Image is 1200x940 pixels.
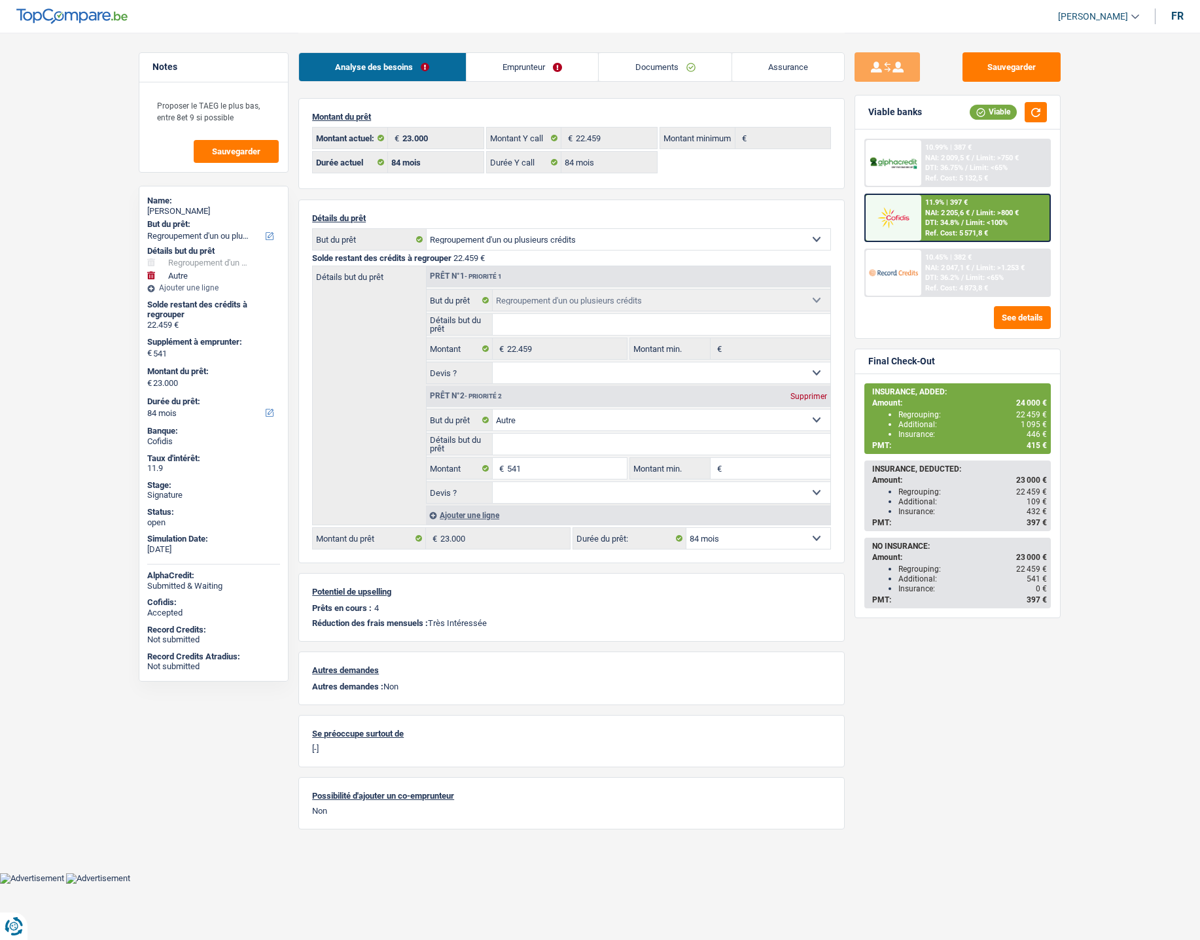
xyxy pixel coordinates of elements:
[427,482,493,503] label: Devis ?
[872,518,1047,527] div: PMT:
[925,143,972,152] div: 10.99% | 387 €
[925,284,988,292] div: Ref. Cost: 4 873,8 €
[1058,11,1128,22] span: [PERSON_NAME]
[493,458,507,479] span: €
[1016,565,1047,574] span: 22 459 €
[147,517,280,528] div: open
[872,387,1047,396] div: INSURANCE, ADDED:
[147,453,280,464] div: Taux d'intérêt:
[426,528,440,549] span: €
[427,409,493,430] label: But du prêt
[152,61,275,73] h5: Notes
[925,273,959,282] span: DTI: 36.2%
[147,507,280,517] div: Status:
[925,218,959,227] span: DTI: 34.8%
[711,338,725,359] span: €
[630,458,710,479] label: Montant min.
[427,338,493,359] label: Montant
[147,366,277,377] label: Montant du prêt:
[66,873,130,884] img: Advertisement
[147,436,280,447] div: Cofidis
[898,497,1047,506] div: Additional:
[312,729,831,739] p: Se préoccupe surtout de
[147,196,280,206] div: Name:
[660,128,735,148] label: Montant minimum
[711,458,725,479] span: €
[561,128,576,148] span: €
[147,337,277,347] label: Supplément à emprunter:
[313,128,388,148] label: Montant actuel:
[898,584,1047,593] div: Insurance:
[630,338,710,359] label: Montant min.
[925,264,970,272] span: NAI: 2 047,1 €
[1027,441,1047,450] span: 415 €
[962,52,1061,82] button: Sauvegarder
[312,618,831,628] p: Très Intéressée
[1027,497,1047,506] span: 109 €
[599,53,732,81] a: Documents
[147,300,280,320] div: Solde restant des crédits à regrouper
[388,128,402,148] span: €
[976,154,1019,162] span: Limit: >750 €
[147,378,152,389] span: €
[147,283,280,292] div: Ajouter une ligne
[925,198,968,207] div: 11.9% | 397 €
[312,587,831,597] p: Potentiel de upselling
[872,476,1047,485] div: Amount:
[453,253,485,263] span: 22.459 €
[194,140,279,163] button: Sauvegarder
[961,273,964,282] span: /
[1016,476,1047,485] span: 23 000 €
[1016,553,1047,562] span: 23 000 €
[147,661,280,672] div: Not submitted
[925,229,988,237] div: Ref. Cost: 5 571,8 €
[898,574,1047,583] div: Additional:
[970,164,1008,172] span: Limit: <65%
[961,218,964,227] span: /
[147,246,280,256] div: Détails but du prêt
[898,507,1047,516] div: Insurance:
[869,260,917,285] img: Record Credits
[147,635,280,645] div: Not submitted
[16,9,128,24] img: TopCompare Logo
[573,528,686,549] label: Durée du prêt:
[966,273,1004,282] span: Limit: <65%
[1171,10,1184,22] div: fr
[868,107,922,118] div: Viable banks
[312,682,383,691] span: Autres demandes :
[427,392,505,400] div: Prêt n°2
[147,581,280,591] div: Submitted & Waiting
[872,441,1047,450] div: PMT:
[147,625,280,635] div: Record Credits:
[872,542,1047,551] div: NO INSURANCE:
[147,597,280,608] div: Cofidis:
[898,565,1047,574] div: Regrouping:
[966,218,1008,227] span: Limit: <100%
[147,570,280,581] div: AlphaCredit:
[972,264,974,272] span: /
[312,618,428,628] span: Réduction des frais mensuels :
[147,480,280,491] div: Stage:
[898,410,1047,419] div: Regrouping:
[467,53,599,81] a: Emprunteur
[427,272,505,281] div: Prêt n°1
[312,112,831,122] p: Montant du prêt
[312,603,372,613] p: Prêts en cours :
[312,682,831,691] p: Non
[1027,595,1047,604] span: 397 €
[147,219,277,230] label: But du prêt:
[426,506,830,525] div: Ajouter une ligne
[313,528,426,549] label: Montant du prêt
[312,253,451,263] span: Solde restant des crédits à regrouper
[313,266,426,281] label: Détails but du prêt
[976,264,1025,272] span: Limit: >1.253 €
[898,430,1047,439] div: Insurance:
[147,206,280,217] div: [PERSON_NAME]
[898,420,1047,429] div: Additional:
[1027,518,1047,527] span: 397 €
[312,744,831,754] p: [-]
[312,806,831,816] p: Non
[147,652,280,662] div: Record Credits Atradius:
[147,348,152,358] span: €
[869,205,917,230] img: Cofidis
